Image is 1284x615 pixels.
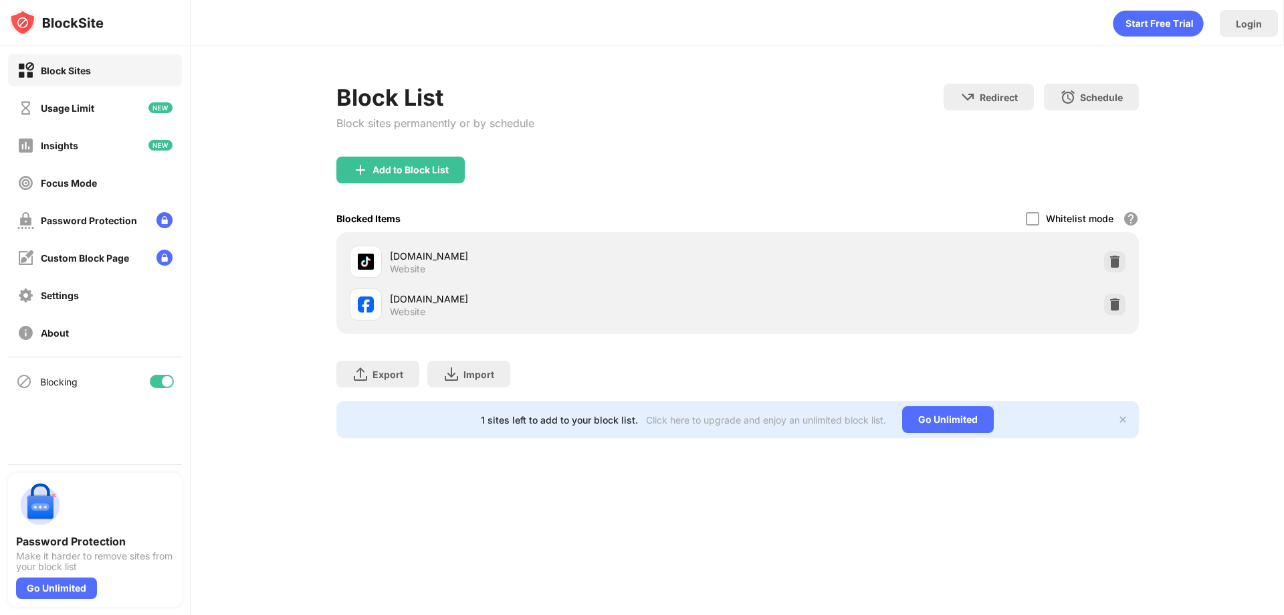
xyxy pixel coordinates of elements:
div: Blocking [40,376,78,387]
img: logo-blocksite.svg [9,9,104,36]
div: Click here to upgrade and enjoy an unlimited block list. [646,414,886,426]
div: Block Sites [41,65,91,76]
div: Redirect [980,92,1018,103]
img: favicons [358,296,374,313]
div: Go Unlimited [16,578,97,599]
img: new-icon.svg [148,102,173,113]
div: Whitelist mode [1046,213,1113,224]
img: focus-off.svg [17,175,34,191]
div: Custom Block Page [41,252,129,264]
img: favicons [358,254,374,270]
div: Usage Limit [41,102,94,114]
div: Export [372,369,403,380]
div: 1 sites left to add to your block list. [481,414,638,426]
img: lock-menu.svg [156,212,173,228]
img: x-button.svg [1117,414,1128,425]
div: Schedule [1080,92,1123,103]
div: Password Protection [16,535,174,548]
div: Block sites permanently or by schedule [336,116,534,130]
div: Block List [336,84,534,111]
div: Go Unlimited [902,406,994,433]
img: lock-menu.svg [156,250,173,266]
img: password-protection-off.svg [17,212,34,229]
img: blocking-icon.svg [16,373,32,389]
img: insights-off.svg [17,137,34,154]
img: new-icon.svg [148,140,173,151]
div: [DOMAIN_NAME] [390,249,738,263]
div: Website [390,263,425,275]
div: [DOMAIN_NAME] [390,292,738,306]
div: Focus Mode [41,177,97,189]
div: animation [1113,10,1204,37]
img: about-off.svg [17,325,34,341]
div: Login [1236,18,1262,29]
div: Import [463,369,494,380]
div: Settings [41,290,79,301]
div: Website [390,306,425,318]
img: block-on.svg [17,62,34,79]
div: About [41,327,69,339]
div: Insights [41,140,78,151]
img: push-password-protection.svg [16,481,64,529]
div: Blocked Items [336,213,401,224]
div: Password Protection [41,215,137,226]
div: Add to Block List [372,165,449,175]
img: time-usage-off.svg [17,100,34,116]
div: Make it harder to remove sites from your block list [16,551,174,572]
img: customize-block-page-off.svg [17,250,34,266]
img: settings-off.svg [17,287,34,304]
